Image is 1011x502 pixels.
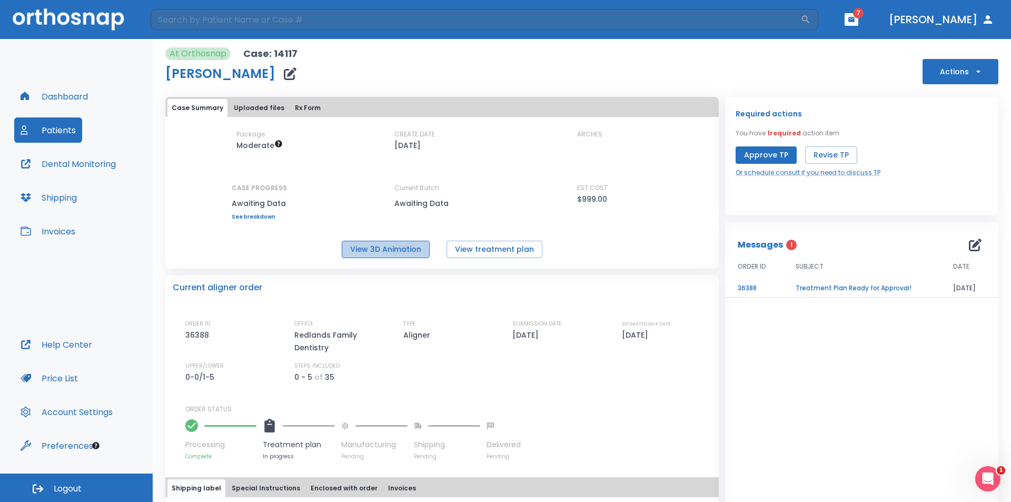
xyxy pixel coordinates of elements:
[243,47,298,60] p: Case: 14117
[512,319,562,329] p: SUBMISSION DATE
[14,151,122,176] button: Dental Monitoring
[185,452,256,460] p: Complete
[14,332,98,357] button: Help Center
[725,279,783,298] td: 36388
[185,329,213,341] p: 36388
[767,129,801,137] span: 1 required
[796,262,824,271] span: SUBJECT
[185,405,711,414] p: ORDER STATUS
[384,479,420,497] button: Invoices
[167,99,227,117] button: Case Summary
[342,241,430,258] button: View 3D Animation
[167,99,717,117] div: tabs
[577,193,607,205] p: $999.00
[394,183,489,193] p: Current Batch
[736,168,880,178] a: Or schedule consult if you need to discuss TP
[14,117,82,143] button: Patients
[736,107,802,120] p: Required actions
[185,371,218,383] p: 0-0/1-5
[232,197,287,210] p: Awaiting Data
[923,59,998,84] button: Actions
[997,466,1005,475] span: 1
[314,371,323,383] p: of
[953,262,969,271] span: DATE
[577,183,608,193] p: EST COST
[185,319,210,329] p: ORDER ID
[394,130,435,139] p: CREATE DATE
[940,279,998,298] td: [DATE]
[738,262,766,271] span: ORDER ID
[165,67,275,80] h1: [PERSON_NAME]
[167,479,225,497] button: Shipping label
[14,84,94,109] button: Dashboard
[291,99,325,117] button: Rx Form
[487,452,521,460] p: Pending
[341,439,408,450] p: Manufacturing
[170,47,226,60] p: At Orthosnap
[786,240,797,250] span: 1
[185,361,224,371] p: UPPER/LOWER
[151,9,800,30] input: Search by Patient Name or Case #
[414,439,480,450] p: Shipping
[14,433,100,458] button: Preferences
[736,129,839,138] p: You have action item
[805,146,857,164] button: Revise TP
[622,329,652,341] p: [DATE]
[236,130,265,139] p: Package
[512,329,542,341] p: [DATE]
[263,452,335,460] p: In progress
[394,197,489,210] p: Awaiting Data
[783,279,940,298] td: Treatment Plan Ready for Approval!
[185,439,256,450] p: Processing
[14,366,84,391] button: Price List
[577,130,602,139] p: ARCHES
[853,8,864,18] span: 7
[91,441,101,450] div: Tooltip anchor
[54,483,82,495] span: Logout
[14,399,119,425] button: Account Settings
[403,329,434,341] p: Aligner
[236,140,283,151] span: Up to 20 Steps (40 aligners)
[294,361,340,371] p: STEPS INCLUDED
[487,439,521,450] p: Delivered
[294,319,313,329] p: OFFICE
[736,146,797,164] button: Approve TP
[294,329,384,354] p: Redlands Family Dentistry
[447,241,542,258] button: View treatment plan
[227,479,304,497] button: Special Instructions
[232,183,287,193] p: CASE PROGRESS
[414,452,480,460] p: Pending
[325,371,334,383] p: 35
[975,466,1000,491] iframe: Intercom live chat
[167,479,717,497] div: tabs
[263,439,335,450] p: Treatment plan
[13,8,124,30] img: Orthosnap
[294,371,312,383] p: 0 - 5
[738,239,783,251] p: Messages
[885,10,998,29] button: [PERSON_NAME]
[14,185,83,210] button: Shipping
[173,281,262,294] p: Current aligner order
[232,214,287,220] a: See breakdown
[230,99,289,117] button: Uploaded files
[341,452,408,460] p: Pending
[394,139,421,152] p: [DATE]
[403,319,416,329] p: TYPE
[14,219,82,244] button: Invoices
[622,319,671,329] p: ESTIMATED SHIP DATE
[306,479,382,497] button: Enclosed with order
